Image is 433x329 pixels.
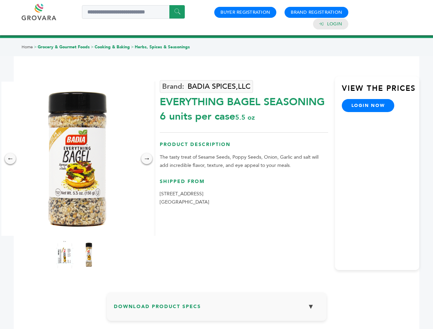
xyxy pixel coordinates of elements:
[302,299,320,314] button: ▼
[160,141,328,153] h3: Product Description
[220,9,270,15] a: Buyer Registration
[160,92,328,124] div: EVERYTHING BAGEL SEASONING 6 units per case
[160,153,328,170] p: The tasty treat of Sesame Seeds, Poppy Seeds, Onion, Garlic and salt will add incredible flavor, ...
[160,178,328,190] h3: Shipped From
[131,44,134,50] span: >
[135,44,190,50] a: Herbs, Spices & Seasonings
[160,80,253,93] a: BADIA SPICES,LLC
[114,299,320,319] h3: Download Product Specs
[22,44,33,50] a: Home
[342,99,395,112] a: login now
[91,44,94,50] span: >
[56,241,73,268] img: EVERYTHING BAGEL SEASONING 6 units per case 5.5 oz Product Label
[160,190,328,206] p: [STREET_ADDRESS] [GEOGRAPHIC_DATA]
[291,9,342,15] a: Brand Registration
[342,83,419,99] h3: View the Prices
[38,44,90,50] a: Grocery & Gourmet Foods
[235,113,255,122] span: 5.5 oz
[80,241,97,268] img: EVERYTHING BAGEL SEASONING 6 units per case 5.5 oz
[327,21,342,27] a: Login
[5,153,16,164] div: ←
[141,153,152,164] div: →
[34,44,37,50] span: >
[95,44,130,50] a: Cooking & Baking
[82,5,185,19] input: Search a product or brand...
